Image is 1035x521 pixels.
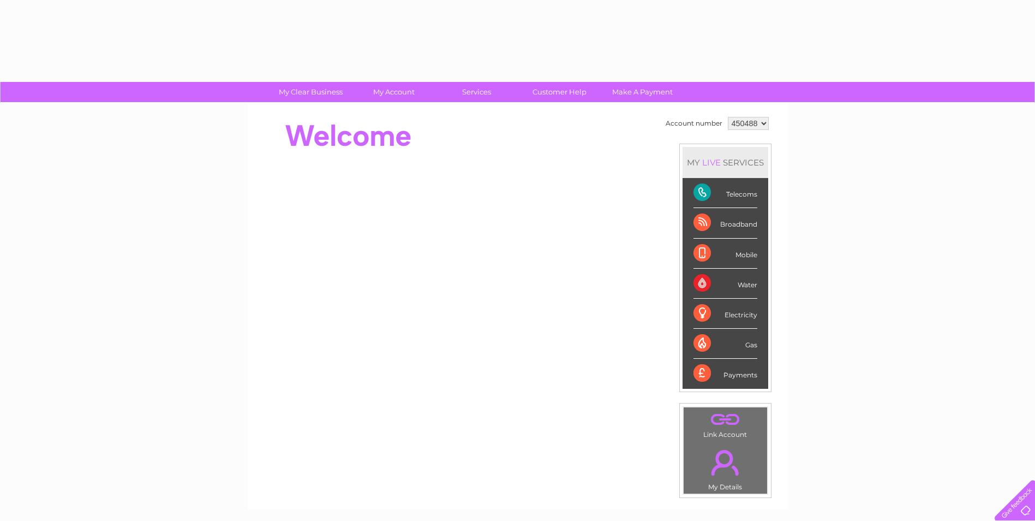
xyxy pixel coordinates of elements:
a: My Clear Business [266,82,356,102]
td: My Details [683,441,768,494]
div: Mobile [693,239,757,269]
td: Link Account [683,407,768,441]
a: . [686,410,764,429]
a: Customer Help [514,82,605,102]
div: Electricity [693,299,757,329]
div: Gas [693,329,757,359]
a: . [686,443,764,482]
div: Broadband [693,208,757,238]
td: Account number [663,114,725,133]
div: Telecoms [693,178,757,208]
div: Payments [693,359,757,388]
a: Make A Payment [597,82,687,102]
a: My Account [349,82,439,102]
a: Services [432,82,522,102]
div: MY SERVICES [683,147,768,178]
div: LIVE [700,157,723,168]
div: Water [693,269,757,299]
